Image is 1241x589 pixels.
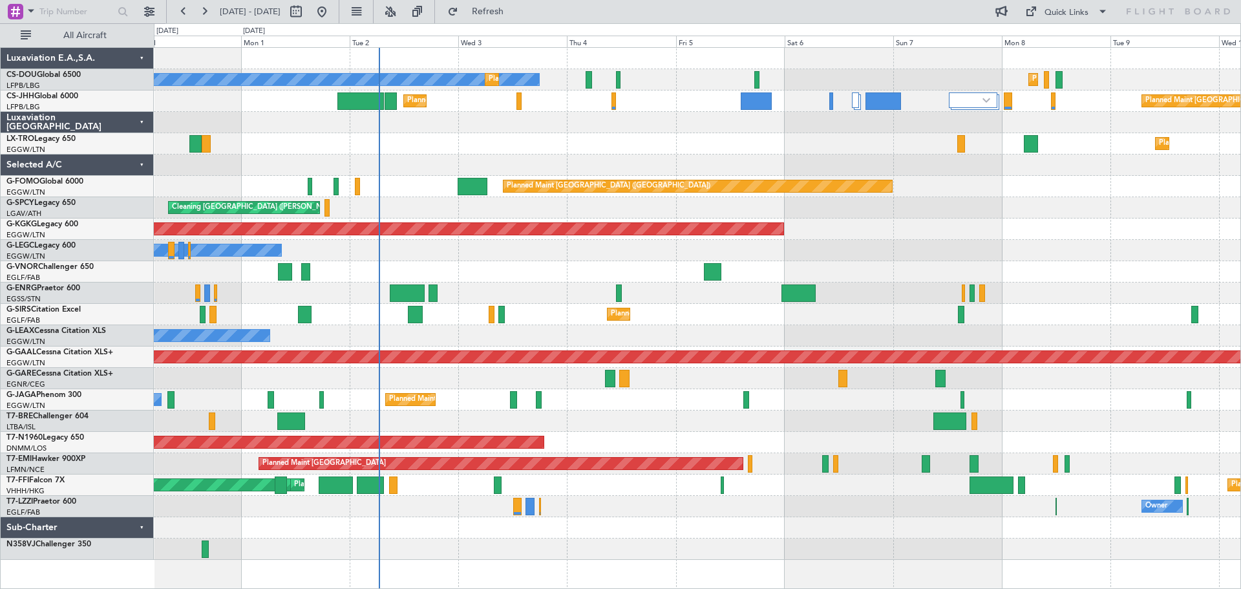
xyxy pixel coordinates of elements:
[39,2,114,21] input: Trip Number
[350,36,458,47] div: Tue 2
[6,434,84,442] a: T7-N1960Legacy 650
[6,220,78,228] a: G-KGKGLegacy 600
[156,26,178,37] div: [DATE]
[6,135,34,143] span: LX-TRO
[6,327,34,335] span: G-LEAX
[243,26,265,37] div: [DATE]
[893,36,1002,47] div: Sun 7
[6,370,36,378] span: G-GARE
[785,36,893,47] div: Sat 6
[6,284,80,292] a: G-ENRGPraetor 600
[6,306,31,314] span: G-SIRS
[567,36,675,47] div: Thu 4
[1145,497,1167,516] div: Owner
[6,391,36,399] span: G-JAGA
[982,98,990,103] img: arrow-gray.svg
[6,230,45,240] a: EGGW/LTN
[6,71,81,79] a: CS-DOUGlobal 6500
[6,220,37,228] span: G-KGKG
[6,102,40,112] a: LFPB/LBG
[6,477,65,484] a: T7-FFIFalcon 7X
[6,380,45,389] a: EGNR/CEG
[6,477,29,484] span: T7-FFI
[6,263,94,271] a: G-VNORChallenger 650
[458,36,567,47] div: Wed 3
[611,305,814,324] div: Planned Maint [GEOGRAPHIC_DATA] ([GEOGRAPHIC_DATA])
[6,348,113,356] a: G-GAALCessna Citation XLS+
[6,455,32,463] span: T7-EMI
[6,199,34,207] span: G-SPCY
[6,178,39,186] span: G-FOMO
[6,294,41,304] a: EGSS/STN
[6,92,78,100] a: CS-JHHGlobal 6000
[6,370,113,378] a: G-GARECessna Citation XLS+
[6,209,41,219] a: LGAV/ATH
[6,486,45,496] a: VHHH/HKG
[1110,36,1219,47] div: Tue 9
[1045,6,1088,19] div: Quick Links
[6,422,36,432] a: LTBA/ISL
[6,263,38,271] span: G-VNOR
[6,541,36,548] span: N358VJ
[6,358,45,368] a: EGGW/LTN
[1032,70,1236,89] div: Planned Maint [GEOGRAPHIC_DATA] ([GEOGRAPHIC_DATA])
[6,199,76,207] a: G-SPCYLegacy 650
[6,465,45,475] a: LFMN/NCE
[6,284,37,292] span: G-ENRG
[241,36,350,47] div: Mon 1
[220,6,281,17] span: [DATE] - [DATE]
[6,242,76,250] a: G-LEGCLegacy 600
[172,198,354,217] div: Cleaning [GEOGRAPHIC_DATA] ([PERSON_NAME] Intl)
[441,1,519,22] button: Refresh
[6,337,45,347] a: EGGW/LTN
[6,498,33,506] span: T7-LZZI
[6,242,34,250] span: G-LEGC
[6,508,40,517] a: EGLF/FAB
[6,81,40,91] a: LFPB/LBG
[6,316,40,325] a: EGLF/FAB
[6,541,91,548] a: N358VJChallenger 350
[6,412,89,420] a: T7-BREChallenger 604
[133,36,241,47] div: Sun 31
[6,252,45,261] a: EGGW/LTN
[461,7,515,16] span: Refresh
[489,70,692,89] div: Planned Maint [GEOGRAPHIC_DATA] ([GEOGRAPHIC_DATA])
[6,401,45,411] a: EGGW/LTN
[1002,36,1110,47] div: Mon 8
[6,187,45,197] a: EGGW/LTN
[6,135,76,143] a: LX-TROLegacy 650
[6,92,34,100] span: CS-JHH
[6,348,36,356] span: G-GAAL
[507,177,710,196] div: Planned Maint [GEOGRAPHIC_DATA] ([GEOGRAPHIC_DATA])
[407,91,611,111] div: Planned Maint [GEOGRAPHIC_DATA] ([GEOGRAPHIC_DATA])
[6,178,83,186] a: G-FOMOGlobal 6000
[676,36,785,47] div: Fri 5
[262,454,386,473] div: Planned Maint [GEOGRAPHIC_DATA]
[34,31,136,40] span: All Aircraft
[6,498,76,506] a: T7-LZZIPraetor 600
[1019,1,1114,22] button: Quick Links
[6,306,81,314] a: G-SIRSCitation Excel
[14,25,140,46] button: All Aircraft
[6,145,45,155] a: EGGW/LTN
[6,273,40,283] a: EGLF/FAB
[389,390,593,409] div: Planned Maint [GEOGRAPHIC_DATA] ([GEOGRAPHIC_DATA])
[6,434,43,442] span: T7-N1960
[6,455,85,463] a: T7-EMIHawker 900XP
[6,71,37,79] span: CS-DOU
[6,327,106,335] a: G-LEAXCessna Citation XLS
[6,412,33,420] span: T7-BRE
[294,475,510,495] div: Planned Maint [GEOGRAPHIC_DATA] ([GEOGRAPHIC_DATA] Intl)
[6,391,81,399] a: G-JAGAPhenom 300
[6,444,47,453] a: DNMM/LOS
